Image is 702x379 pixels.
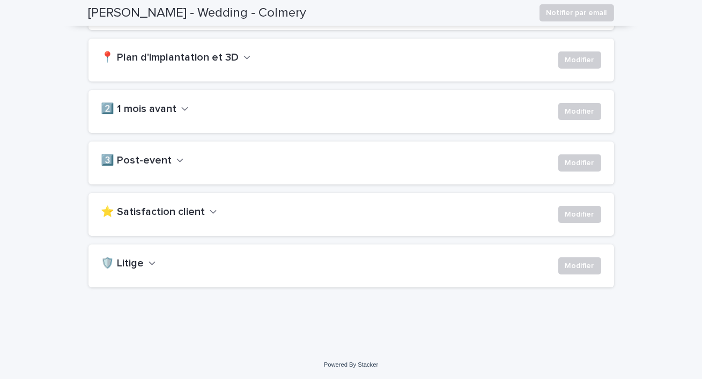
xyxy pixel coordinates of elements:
button: Modifier [558,154,601,172]
button: Modifier [558,257,601,274]
button: ⭐ Satisfaction client [101,206,217,219]
button: 🛡️ Litige [101,257,156,270]
button: Modifier [558,103,601,120]
span: Modifier [565,158,594,168]
h2: 🛡️ Litige [101,257,144,270]
span: Modifier [565,261,594,271]
button: 📍 Plan d'implantation et 3D [101,51,251,64]
button: Modifier [558,51,601,69]
button: 3️⃣ Post-event [101,154,184,167]
span: Modifier [565,55,594,65]
button: Modifier [558,206,601,223]
button: 2️⃣ 1 mois avant [101,103,189,116]
a: Powered By Stacker [324,361,378,368]
h2: 2️⃣ 1 mois avant [101,103,177,116]
h2: ⭐ Satisfaction client [101,206,205,219]
h2: 📍 Plan d'implantation et 3D [101,51,239,64]
span: Modifier [565,209,594,220]
h2: [PERSON_NAME] - Wedding - Colmery [88,5,307,21]
button: Notifier par email [540,4,614,21]
span: Modifier [565,106,594,117]
span: Notifier par email [546,8,607,18]
h2: 3️⃣ Post-event [101,154,172,167]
